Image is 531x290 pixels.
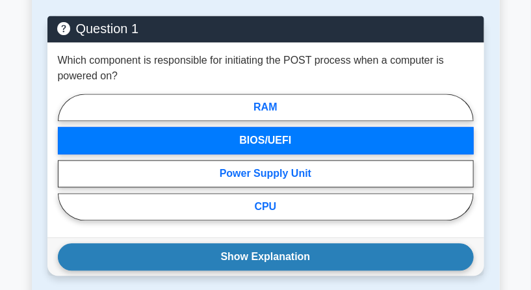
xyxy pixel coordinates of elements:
label: Power Supply Unit [58,161,474,188]
h5: Question 1 [58,21,474,37]
button: Show Explanation [58,244,474,271]
p: Which component is responsible for initiating the POST process when a computer is powered on? [58,53,474,85]
label: RAM [58,94,474,122]
label: BIOS/UEFI [58,127,474,155]
label: CPU [58,194,474,221]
